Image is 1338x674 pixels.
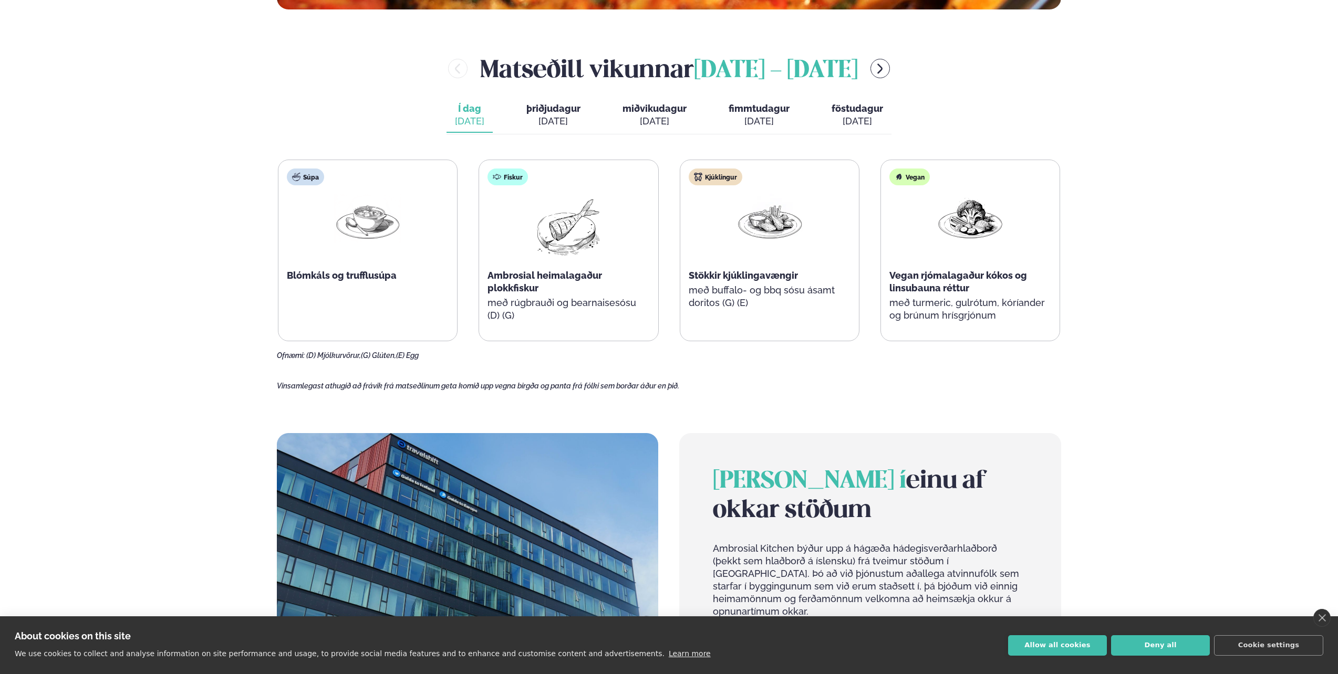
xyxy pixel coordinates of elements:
[669,649,711,658] a: Learn more
[832,115,883,128] div: [DATE]
[694,173,702,181] img: chicken.svg
[277,351,305,360] span: Ofnæmi:
[823,98,891,133] button: föstudagur [DATE]
[447,98,493,133] button: Í dag [DATE]
[292,173,300,181] img: soup.svg
[488,270,602,293] span: Ambrosial heimalagaður plokkfiskur
[334,194,401,243] img: Soup.png
[889,297,1051,322] p: með turmeric, gulrótum, kóríander og brúnum hrísgrjónum
[729,115,790,128] div: [DATE]
[15,649,665,658] p: We use cookies to collect and analyse information on site performance and usage, to provide socia...
[277,382,679,390] span: Vinsamlegast athugið að frávik frá matseðlinum geta komið upp vegna birgða og panta frá fólki sem...
[455,115,484,128] div: [DATE]
[937,194,1004,243] img: Vegan.png
[689,270,798,281] span: Stökkir kjúklingavængir
[1214,635,1323,656] button: Cookie settings
[448,59,468,78] button: menu-btn-left
[1008,635,1107,656] button: Allow all cookies
[713,470,906,493] span: [PERSON_NAME] í
[729,103,790,114] span: fimmtudagur
[535,194,602,261] img: fish.png
[713,542,1027,618] p: Ambrosial Kitchen býður upp á hágæða hádegisverðarhlaðborð (þekkt sem hlaðborð á íslensku) frá tv...
[526,115,580,128] div: [DATE]
[713,467,1027,525] h2: einu af okkar stöðum
[526,103,580,114] span: þriðjudagur
[623,103,687,114] span: miðvikudagur
[1111,635,1210,656] button: Deny all
[832,103,883,114] span: föstudagur
[480,51,858,86] h2: Matseðill vikunnar
[287,270,397,281] span: Blómkáls og trufflusúpa
[720,98,798,133] button: fimmtudagur [DATE]
[455,102,484,115] span: Í dag
[623,115,687,128] div: [DATE]
[689,168,742,185] div: Kjúklingur
[614,98,695,133] button: miðvikudagur [DATE]
[361,351,396,360] span: (G) Glúten,
[870,59,890,78] button: menu-btn-right
[518,98,589,133] button: þriðjudagur [DATE]
[689,284,850,309] p: með buffalo- og bbq sósu ásamt doritos (G) (E)
[493,173,501,181] img: fish.svg
[694,59,858,82] span: [DATE] - [DATE]
[488,297,649,322] p: með rúgbrauði og bearnaisesósu (D) (G)
[1313,609,1331,627] a: close
[889,168,930,185] div: Vegan
[396,351,419,360] span: (E) Egg
[889,270,1027,293] span: Vegan rjómalagaður kókos og linsubauna réttur
[306,351,361,360] span: (D) Mjólkurvörur,
[895,173,903,181] img: Vegan.svg
[488,168,528,185] div: Fiskur
[15,630,131,641] strong: About cookies on this site
[736,194,803,243] img: Chicken-wings-legs.png
[287,168,324,185] div: Súpa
